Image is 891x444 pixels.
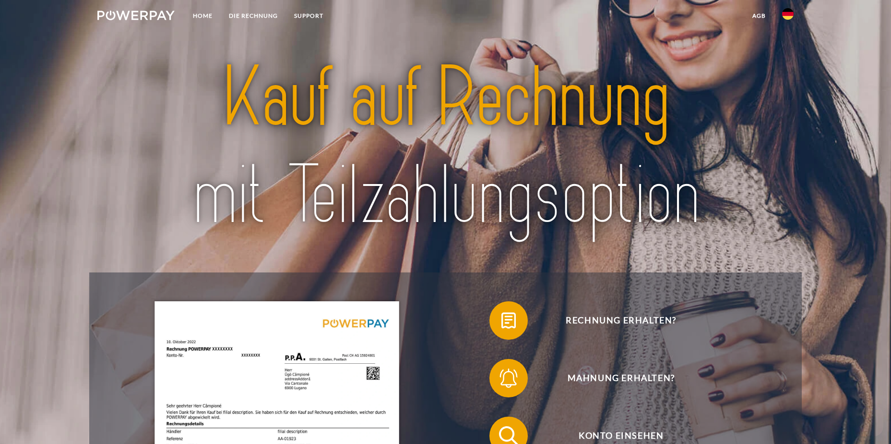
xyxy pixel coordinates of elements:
iframe: Schaltfläche zum Öffnen des Messaging-Fensters [853,406,883,436]
button: Mahnung erhalten? [489,359,739,397]
a: agb [744,7,774,25]
a: DIE RECHNUNG [221,7,286,25]
a: SUPPORT [286,7,332,25]
a: Home [185,7,221,25]
span: Mahnung erhalten? [503,359,738,397]
img: de [782,8,794,20]
button: Rechnung erhalten? [489,301,739,340]
img: qb_bell.svg [497,366,521,390]
img: logo-powerpay-white.svg [97,11,175,20]
span: Rechnung erhalten? [503,301,738,340]
img: title-powerpay_de.svg [131,44,759,249]
img: qb_bill.svg [497,308,521,333]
